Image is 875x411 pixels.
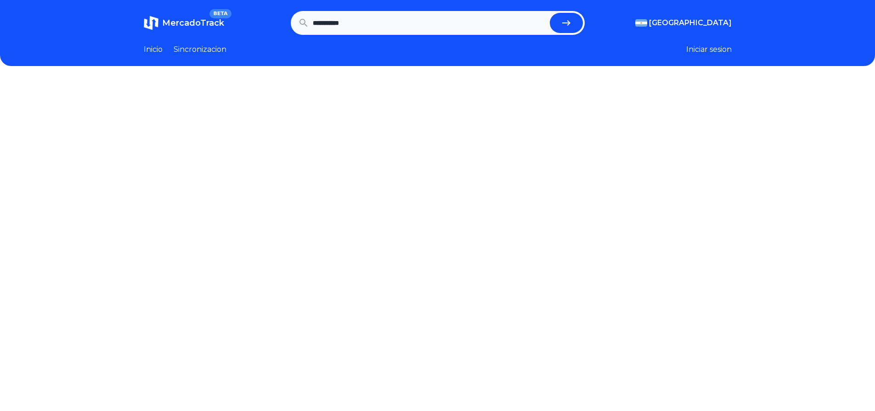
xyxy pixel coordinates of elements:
span: [GEOGRAPHIC_DATA] [649,17,732,28]
img: Argentina [635,19,647,27]
span: MercadoTrack [162,18,224,28]
span: BETA [209,9,231,18]
a: MercadoTrackBETA [144,16,224,30]
img: MercadoTrack [144,16,158,30]
button: [GEOGRAPHIC_DATA] [635,17,732,28]
button: Iniciar sesion [686,44,732,55]
a: Inicio [144,44,163,55]
a: Sincronizacion [174,44,226,55]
